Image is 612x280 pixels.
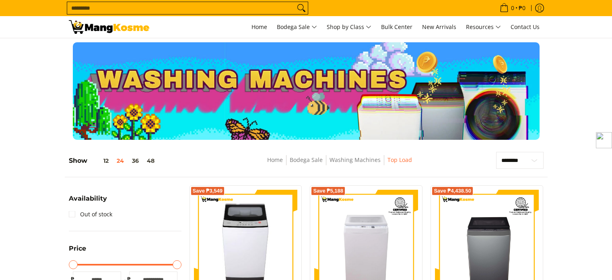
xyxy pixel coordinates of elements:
[273,16,321,38] a: Bodega Sale
[323,16,375,38] a: Shop by Class
[69,195,107,202] span: Availability
[69,195,107,208] summary: Open
[497,4,528,12] span: •
[267,156,283,164] a: Home
[313,189,343,193] span: Save ₱5,188
[69,157,159,165] h5: Show
[377,16,416,38] a: Bulk Center
[290,156,323,164] a: Bodega Sale
[295,2,308,14] button: Search
[251,23,267,31] span: Home
[418,16,460,38] a: New Arrivals
[69,20,149,34] img: Washing Machines l Mang Kosme: Home Appliances Warehouse Sale Partner Top Load
[381,23,412,31] span: Bulk Center
[157,16,544,38] nav: Main Menu
[128,158,143,164] button: 36
[327,22,371,32] span: Shop by Class
[69,208,112,221] a: Out of stock
[466,22,501,32] span: Resources
[517,5,527,11] span: ₱0
[193,189,223,193] span: Save ₱3,549
[87,158,113,164] button: 12
[330,156,381,164] a: Washing Machines
[511,23,540,31] span: Contact Us
[434,189,471,193] span: Save ₱4,438.50
[422,23,456,31] span: New Arrivals
[277,22,317,32] span: Bodega Sale
[69,245,86,252] span: Price
[212,155,468,173] nav: Breadcrumbs
[596,132,612,148] img: logo.png
[387,155,412,165] span: Top Load
[143,158,159,164] button: 48
[247,16,271,38] a: Home
[69,245,86,258] summary: Open
[510,5,515,11] span: 0
[462,16,505,38] a: Resources
[113,158,128,164] button: 24
[507,16,544,38] a: Contact Us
